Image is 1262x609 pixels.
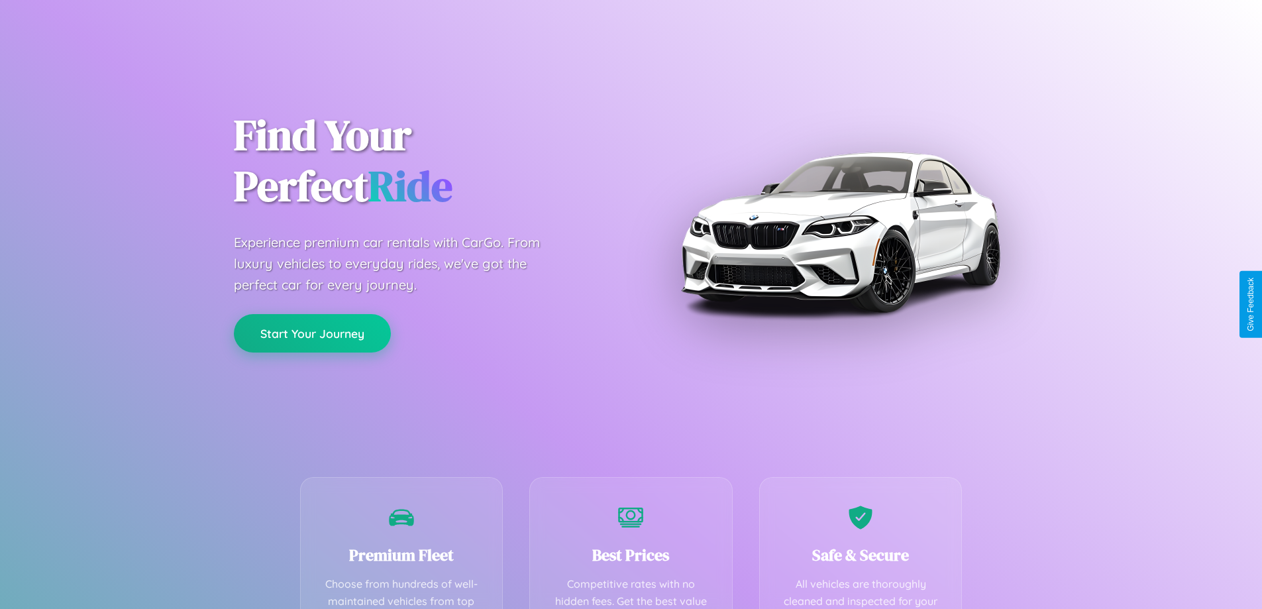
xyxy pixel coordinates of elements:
span: Ride [368,157,452,215]
h3: Best Prices [550,544,712,566]
p: Experience premium car rentals with CarGo. From luxury vehicles to everyday rides, we've got the ... [234,232,565,296]
h3: Premium Fleet [321,544,483,566]
h1: Find Your Perfect [234,110,611,212]
h3: Safe & Secure [780,544,942,566]
div: Give Feedback [1246,278,1255,331]
button: Start Your Journey [234,314,391,353]
img: Premium BMW car rental vehicle [674,66,1006,398]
